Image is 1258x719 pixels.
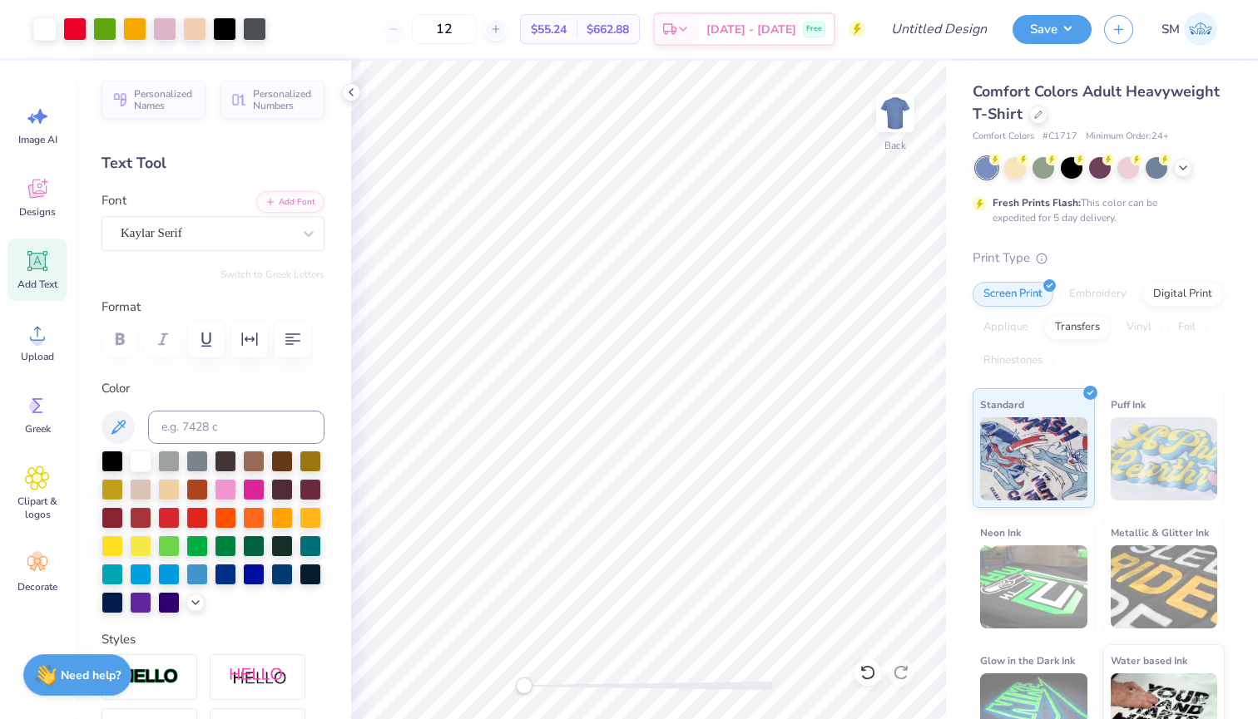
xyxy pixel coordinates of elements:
[980,652,1075,669] span: Glow in the Dark Ink
[102,81,206,119] button: Personalized Names
[102,379,324,398] label: Color
[25,422,51,436] span: Greek
[1167,315,1206,340] div: Foil
[1184,12,1217,46] img: Sofia Maitz
[806,23,822,35] span: Free
[148,411,324,444] input: e.g. 7428 c
[980,396,1024,413] span: Standard
[220,268,324,281] button: Switch to Greek Letters
[993,196,1081,209] strong: Fresh Prints Flash:
[1111,652,1187,669] span: Water based Ink
[21,350,54,363] span: Upload
[973,315,1039,340] div: Applique
[121,667,179,687] img: Stroke
[102,630,136,649] label: Styles
[253,88,314,111] span: Personalized Numbers
[980,417,1087,500] img: Standard
[102,298,324,317] label: Format
[1013,15,1092,44] button: Save
[17,278,57,291] span: Add Text
[1058,282,1137,307] div: Embroidery
[1043,130,1077,144] span: # C1717
[256,191,324,213] button: Add Font
[1154,12,1225,46] a: SM
[878,12,1000,46] input: Untitled Design
[102,152,324,175] div: Text Tool
[706,21,796,38] span: [DATE] - [DATE]
[17,580,57,593] span: Decorate
[134,88,196,111] span: Personalized Names
[220,81,324,119] button: Personalized Numbers
[102,191,126,210] label: Font
[587,21,629,38] span: $662.88
[973,130,1034,144] span: Comfort Colors
[412,14,477,44] input: – –
[1142,282,1223,307] div: Digital Print
[993,195,1197,225] div: This color can be expedited for 5 day delivery.
[1111,417,1218,500] img: Puff Ink
[1111,396,1146,413] span: Puff Ink
[1161,20,1180,39] span: SM
[516,677,532,694] div: Accessibility label
[879,96,912,130] img: Back
[1111,545,1218,628] img: Metallic & Glitter Ink
[1086,130,1169,144] span: Minimum Order: 24 +
[531,21,567,38] span: $55.24
[19,205,56,219] span: Designs
[61,667,121,683] strong: Need help?
[980,524,1021,541] span: Neon Ink
[229,667,287,687] img: Shadow
[1111,524,1209,541] span: Metallic & Glitter Ink
[10,495,65,521] span: Clipart & logos
[973,282,1053,307] div: Screen Print
[973,249,1225,268] div: Print Type
[884,138,906,153] div: Back
[973,81,1220,124] span: Comfort Colors Adult Heavyweight T-Shirt
[973,348,1053,373] div: Rhinestones
[1044,315,1111,340] div: Transfers
[18,133,57,146] span: Image AI
[980,545,1087,628] img: Neon Ink
[1116,315,1162,340] div: Vinyl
